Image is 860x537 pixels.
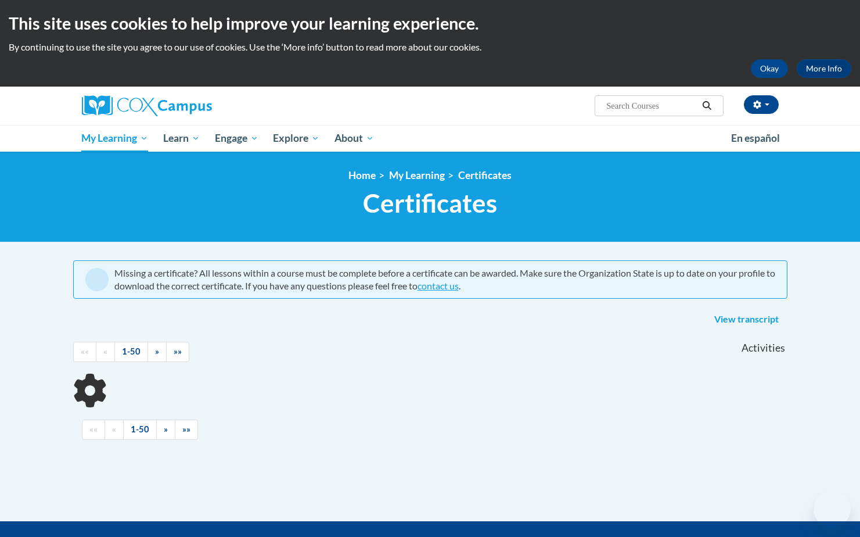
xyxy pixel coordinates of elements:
[81,346,89,356] span: ««
[155,346,159,356] span: »
[123,420,157,440] a: 1-50
[73,342,96,362] a: Begining
[744,95,779,114] button: Account Settings
[9,41,851,53] p: By continuing to use the site you agree to our use of cookies. Use the ‘More info’ button to read...
[81,131,148,145] span: My Learning
[698,99,715,113] button: Search
[64,125,796,152] div: Main menu
[814,491,851,528] iframe: Button to launch messaging window
[156,125,207,152] a: Learn
[163,131,200,145] span: Learn
[166,342,189,362] a: End
[751,59,788,78] button: Okay
[105,420,124,440] a: Previous
[89,424,98,434] span: ««
[215,131,258,145] span: Engage
[114,267,775,292] div: Missing a certificate? All lessons within a course must be complete before a certificate can be a...
[182,424,190,434] span: »»
[797,59,851,78] a: More Info
[327,125,382,152] a: About
[174,346,182,356] span: »»
[147,342,167,362] a: Next
[82,420,105,440] a: Begining
[731,132,780,144] span: En español
[348,169,376,181] a: Home
[389,169,445,181] a: My Learning
[742,342,785,355] span: Activities
[9,12,851,35] h2: This site uses cookies to help improve your learning experience.
[418,280,459,291] a: contact us
[74,125,156,152] a: My Learning
[103,346,107,356] span: «
[207,125,266,152] a: Engage
[114,342,148,362] a: 1-50
[96,342,115,362] a: Previous
[363,188,497,219] span: Certificates
[156,420,175,440] a: Next
[706,310,787,329] a: View transcript
[334,131,374,145] span: About
[82,95,212,116] img: Cox Campus
[605,99,698,113] input: Search Courses
[458,169,512,181] a: Certificates
[82,95,303,116] a: Cox Campus
[112,424,116,434] span: «
[164,424,168,434] span: »
[724,126,787,151] a: En español
[265,125,327,152] a: Explore
[273,131,319,145] span: Explore
[175,420,198,440] a: End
